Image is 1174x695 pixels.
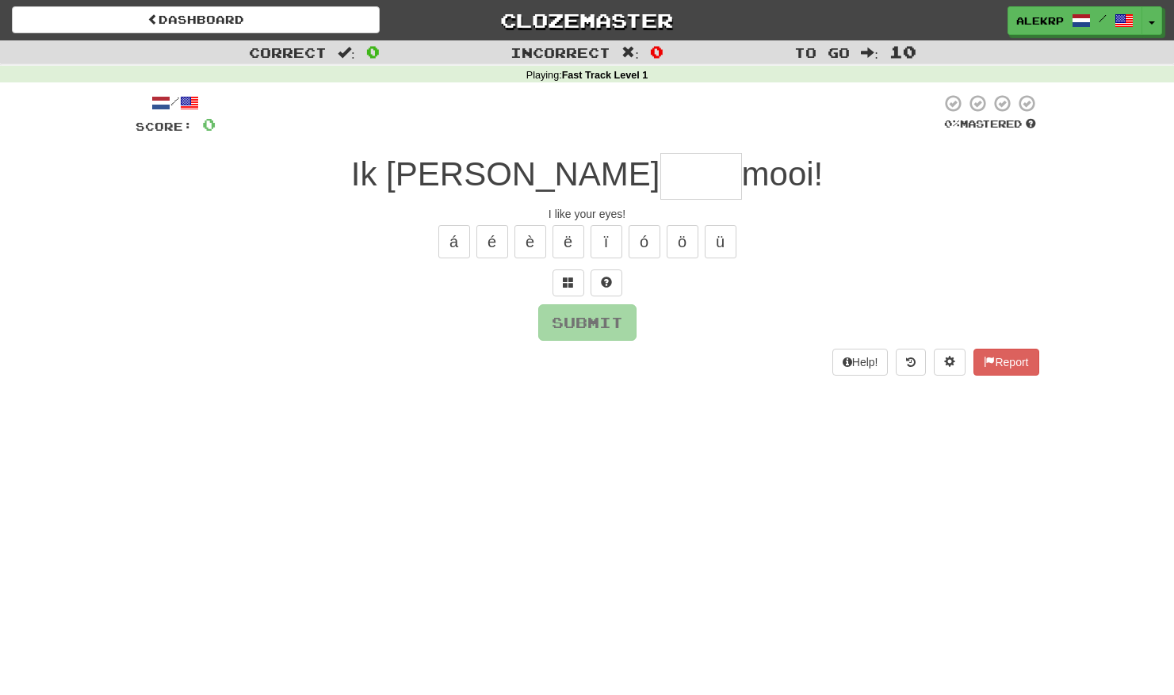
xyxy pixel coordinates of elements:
span: Ik [PERSON_NAME] [351,155,660,193]
span: 0 [650,42,663,61]
button: ü [705,225,736,258]
div: I like your eyes! [136,206,1039,222]
a: Dashboard [12,6,380,33]
button: Submit [538,304,637,341]
button: Report [973,349,1038,376]
a: Clozemaster [403,6,771,34]
a: alekrp / [1008,6,1142,35]
span: : [338,46,355,59]
span: 10 [889,42,916,61]
span: Score: [136,120,193,133]
span: To go [794,44,850,60]
span: : [621,46,639,59]
strong: Fast Track Level 1 [562,70,648,81]
button: Round history (alt+y) [896,349,926,376]
span: mooi! [742,155,824,193]
button: ó [629,225,660,258]
button: ï [591,225,622,258]
span: / [1099,13,1107,24]
span: Incorrect [511,44,610,60]
button: Help! [832,349,889,376]
span: 0 [366,42,380,61]
button: ë [553,225,584,258]
button: Single letter hint - you only get 1 per sentence and score half the points! alt+h [591,269,622,296]
span: Correct [249,44,327,60]
div: / [136,94,216,113]
div: Mastered [941,117,1039,132]
button: è [514,225,546,258]
span: 0 % [944,117,960,130]
button: á [438,225,470,258]
span: : [861,46,878,59]
span: 0 [202,114,216,134]
button: é [476,225,508,258]
button: ö [667,225,698,258]
span: alekrp [1016,13,1064,28]
button: Switch sentence to multiple choice alt+p [553,269,584,296]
